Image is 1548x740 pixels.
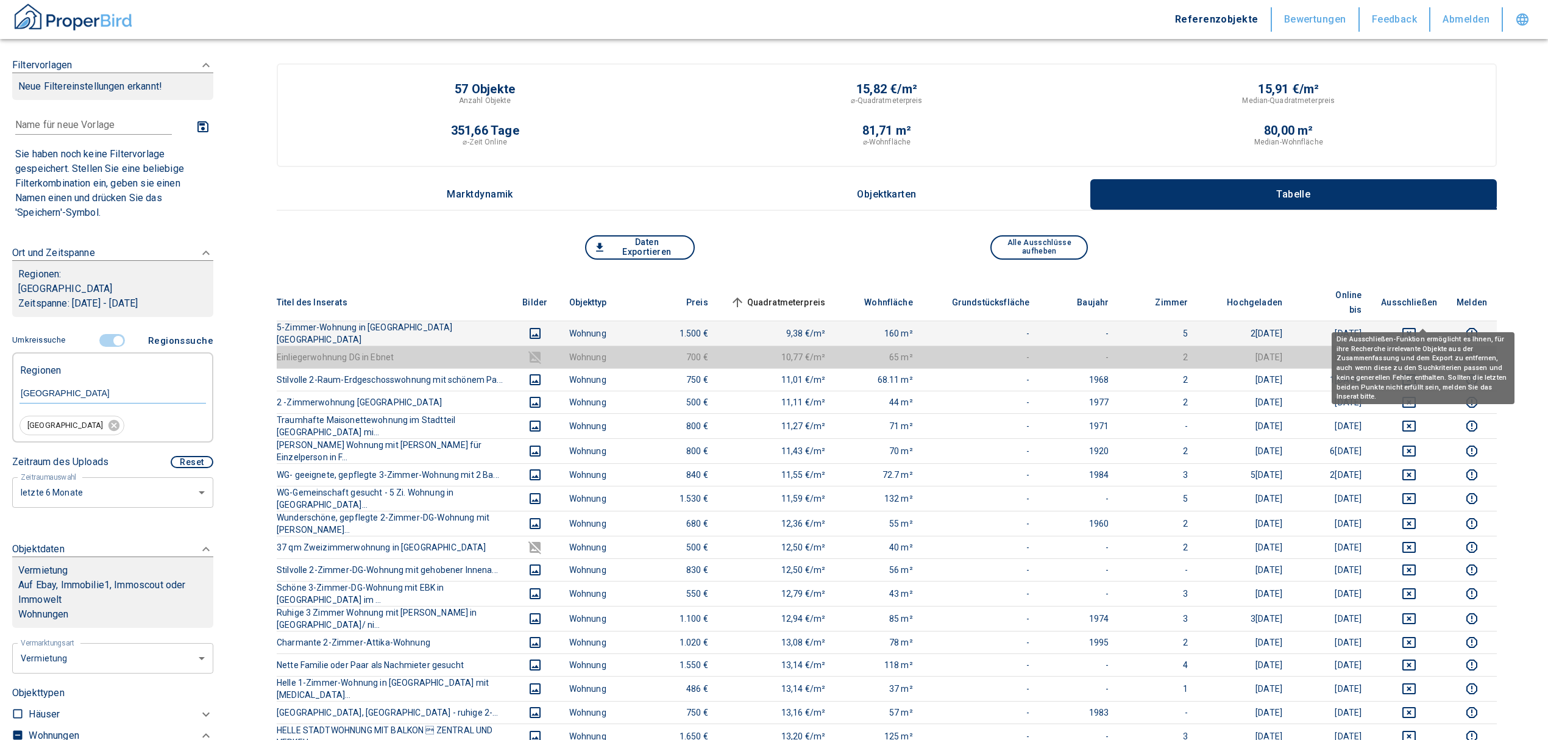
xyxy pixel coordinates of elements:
td: [DATE] [1198,438,1292,463]
button: images [520,468,550,482]
p: 80,00 m² [1264,124,1313,137]
td: 43 m² [835,581,923,606]
th: Charmante 2-Zimmer-Attika-Wohnung [277,631,511,653]
th: Wunderschöne, gepflegte 2-Zimmer-DG-Wohnung mit [PERSON_NAME]... [277,511,511,536]
td: 71 m² [835,413,923,438]
td: - [1039,558,1118,581]
p: ⌀-Zeit Online [463,137,506,148]
td: [DATE] [1292,653,1371,676]
td: 10,77 €/m² [718,346,836,368]
span: [GEOGRAPHIC_DATA] [20,420,111,432]
th: WG- geeignete, gepflegte 3-Zimmer-Wohnung mit 2 Ba... [277,463,511,486]
button: deselect this listing [1381,444,1437,458]
td: [DATE] [1198,653,1292,676]
td: 3 [1118,463,1198,486]
td: 118 m² [835,653,923,676]
td: 1971 [1039,413,1118,438]
div: [GEOGRAPHIC_DATA] [20,416,124,435]
td: [DATE] [1292,631,1371,653]
td: 2[DATE] [1198,321,1292,346]
td: Wohnung [559,346,639,368]
td: 750 € [639,368,718,391]
td: 2 [1118,438,1198,463]
td: Wohnung [559,368,639,391]
td: - [1118,701,1198,724]
td: 680 € [639,511,718,536]
button: images [520,516,550,531]
td: 11,11 €/m² [718,391,836,413]
td: Wohnung [559,676,639,701]
th: Nette Familie oder Paar als Nachmieter gesucht [277,653,511,676]
p: [GEOGRAPHIC_DATA] [18,282,207,296]
td: 12,50 €/m² [718,536,836,558]
button: Feedback [1360,7,1431,32]
td: [DATE] [1198,486,1292,511]
th: Titel des Inserats [277,284,511,321]
button: Referenzobjekte [1163,7,1272,32]
p: Sie haben noch keine Filtervorlage gespeichert. Stellen Sie eine beliebige Filterkombination ein,... [15,147,210,220]
button: report this listing [1457,468,1487,482]
td: - [923,413,1040,438]
td: - [923,391,1040,413]
p: Tabelle [1263,189,1324,200]
td: - [1039,653,1118,676]
p: 351,66 Tage [451,124,519,137]
td: [DATE] [1292,346,1371,368]
button: images [520,586,550,601]
td: 486 € [639,676,718,701]
span: Preis [667,295,708,310]
td: 9,38 €/m² [718,321,836,346]
td: 160 m² [835,321,923,346]
p: Median-Quadratmeterpreis [1242,95,1335,106]
td: - [923,581,1040,606]
th: WG-Gemeinschaft gesucht - 5 Zi. Wohnung in [GEOGRAPHIC_DATA]... [277,486,511,511]
button: images [520,444,550,458]
th: Schöne 3-Zimmer-DG-Wohnung mit EBK in [GEOGRAPHIC_DATA] im ... [277,581,511,606]
td: 830 € [639,558,718,581]
td: 3[DATE] [1198,606,1292,631]
td: Wohnung [559,321,639,346]
td: Wohnung [559,486,639,511]
img: ProperBird Logo and Home Button [12,2,134,32]
td: 2 [1118,368,1198,391]
td: 1968 [1039,368,1118,391]
button: report this listing [1457,586,1487,601]
td: [DATE] [1292,581,1371,606]
th: [GEOGRAPHIC_DATA], [GEOGRAPHIC_DATA] - ruhige 2-... [277,701,511,724]
td: [DATE] [1198,346,1292,368]
td: [DATE] [1198,558,1292,581]
td: [DATE] [1198,701,1292,724]
button: report this listing [1457,681,1487,696]
p: Häuser [29,707,60,722]
td: 750 € [639,701,718,724]
p: 81,71 m² [862,124,912,137]
p: Objektkarten [856,189,917,200]
td: 500 € [639,391,718,413]
th: Ausschließen [1371,284,1447,321]
td: Wohnung [559,701,639,724]
td: 800 € [639,438,718,463]
p: Ort und Zeitspanne [12,246,95,260]
button: report this listing [1457,540,1487,555]
td: [DATE] [1292,511,1371,536]
button: Reset [171,456,213,468]
button: report this listing [1457,444,1487,458]
button: report this listing [1457,419,1487,433]
td: 11,43 €/m² [718,438,836,463]
td: [DATE] [1198,536,1292,558]
td: - [923,368,1040,391]
div: letzte 6 Monate [12,476,213,508]
td: [DATE] [1292,606,1371,631]
p: Zeitraum des Uploads [12,455,108,469]
td: 132 m² [835,486,923,511]
button: images [520,563,550,577]
p: Vermietung [18,563,68,578]
button: images [520,372,550,387]
td: [DATE] [1198,368,1292,391]
td: - [923,558,1040,581]
td: 2[DATE] [1292,463,1371,486]
th: Einliegerwohnung DG in Ebnet [277,346,511,368]
button: deselect this listing [1381,611,1437,626]
td: 12,94 €/m² [718,606,836,631]
td: 2 [1118,631,1198,653]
